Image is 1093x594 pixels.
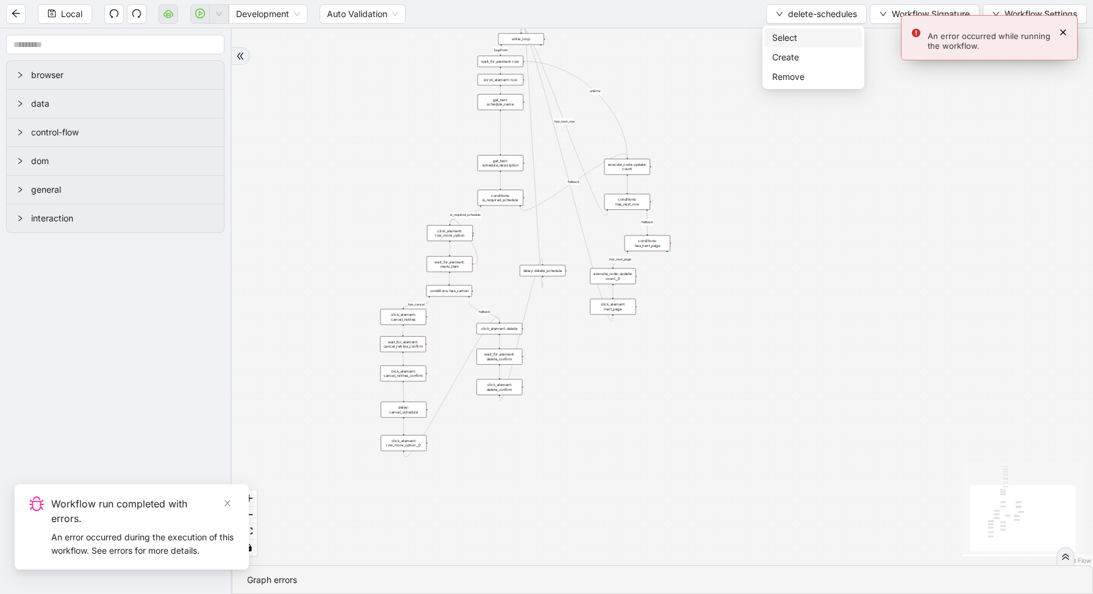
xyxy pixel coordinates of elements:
div: wait_for_element: cancel_retries_confirm [380,336,426,352]
div: click_element: cancel_retries [381,309,426,325]
div: An error occurred during the execution of this workflow. See errors for more details. [51,531,234,557]
button: redo [127,4,146,24]
div: get_text: schedule_description [478,155,523,171]
div: Graph errors [247,573,1078,587]
div: click_element: delete_confirm [476,379,522,395]
span: Local [61,7,82,21]
div: execute_code: update: count__0 [590,268,636,284]
span: delete-schedules [788,7,857,21]
g: Edge from conditions: has_next_row to conditions: has_next_page [641,210,654,234]
div: click_element: next_page [590,299,636,315]
div: delay: cancel_schedule [381,402,426,418]
div: scroll_element: row [478,74,523,85]
div: click_element: row_more_option__0 [381,435,426,451]
g: Edge from click_element: next_page to while_loop: [521,26,613,321]
g: Edge from conditions: has_cancel to click_element: delete [469,302,500,322]
div: execute_code: update: count [604,159,650,174]
g: Edge from conditions: is_required_schedule to execute_code: update: count [520,154,627,210]
span: right [16,157,24,165]
div: wait_for_element: delete_confirm [476,349,522,365]
g: Edge from conditions: has_next_page to execute_code: update: count__0 [609,252,631,267]
div: conditions: has_cancel [426,285,472,297]
div: get_text: schedule_name [478,94,523,110]
div: click_element: delete [476,323,522,335]
span: bug [29,496,44,511]
div: conditions: has_next_row [604,194,650,210]
div: while_loop: [498,34,544,45]
span: browser [31,68,214,82]
span: down [880,10,887,18]
div: interaction [7,204,224,232]
span: Development [236,5,300,23]
span: redo [132,9,142,18]
button: undo [104,4,124,24]
div: wait_for_element: menu_item [427,256,473,272]
button: zoom in [241,490,257,507]
span: down [215,10,223,18]
g: Edge from conditions: is_required_schedule to click_element: row_more_option [450,207,481,224]
div: click_element: row_more_option [427,225,473,241]
div: conditions: has_next_page [625,235,670,251]
div: click_element: cancel_retries_confirm [381,365,426,381]
div: conditions: is_required_schedule [478,190,523,206]
button: zoom out [241,507,257,523]
span: double-right [1061,553,1070,561]
g: Edge from wait_for_element: menu_item to click_element: row_more_option [450,220,478,264]
span: Remove [772,70,855,84]
button: downWorkflow Signature [870,4,980,24]
g: Edge from conditions: has_next_row to while_loop: [521,27,607,216]
span: Create [772,51,855,64]
span: control-flow [31,126,214,139]
span: double-right [236,52,245,60]
span: plus-circle [664,256,672,263]
g: Edge from conditions: has_cancel to click_element: cancel_retries [403,302,429,308]
button: arrow-left [6,4,26,24]
button: cloud-server [159,4,178,24]
span: Auto Validation [327,5,398,23]
g: Edge from click_element: row_more_option__0 to click_element: delete [404,317,500,457]
div: browser [7,61,224,89]
span: Select [772,31,855,45]
span: cloud-server [163,9,173,18]
span: undo [109,9,119,18]
span: interaction [31,212,214,225]
span: play-circle [195,9,205,18]
span: save [48,9,56,18]
button: saveLocal [38,4,92,24]
a: React Flow attribution [1059,557,1091,564]
span: close [223,499,232,507]
div: general [7,176,224,204]
div: dom [7,147,224,175]
div: delay: delete_schedule [520,265,565,277]
g: Edge from click_element: delete_confirm to delay: delete_schedule [500,259,543,401]
span: right [16,215,24,222]
span: general [31,183,214,196]
div: wait_for_element: row [478,55,523,67]
span: right [16,71,24,79]
span: right [16,186,24,193]
span: right [16,100,24,107]
g: Edge from while_loop: to wait_for_element: row [493,46,508,54]
span: right [16,129,24,136]
span: dom [31,154,214,168]
span: down [776,10,783,18]
div: An error occurred while running the workflow. [928,31,1052,51]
